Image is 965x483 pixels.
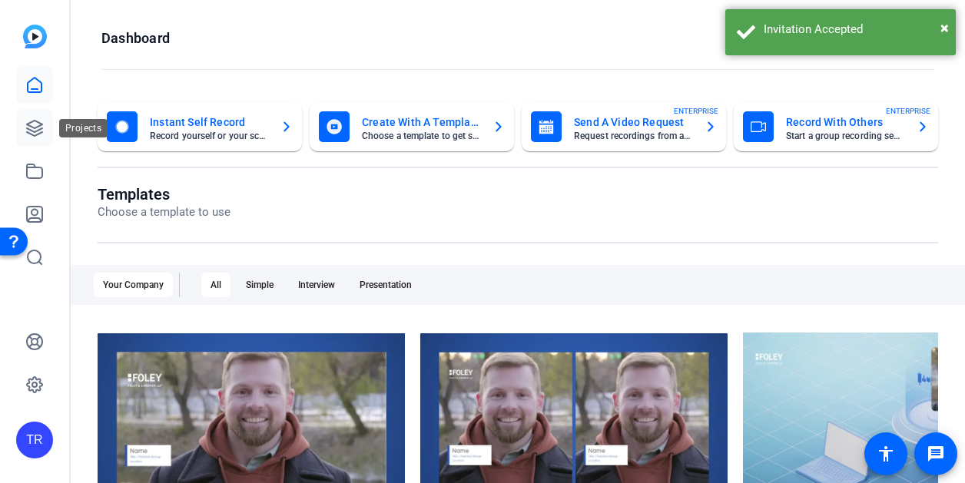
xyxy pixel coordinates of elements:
[98,185,230,203] h1: Templates
[237,273,283,297] div: Simple
[23,25,47,48] img: blue-gradient.svg
[94,273,173,297] div: Your Company
[150,131,268,141] mat-card-subtitle: Record yourself or your screen
[350,273,421,297] div: Presentation
[98,203,230,221] p: Choose a template to use
[927,445,945,463] mat-icon: message
[150,113,268,131] mat-card-title: Instant Self Record
[674,105,718,117] span: ENTERPRISE
[786,113,904,131] mat-card-title: Record With Others
[362,131,480,141] mat-card-subtitle: Choose a template to get started
[201,273,230,297] div: All
[940,18,949,37] span: ×
[886,105,930,117] span: ENTERPRISE
[310,102,514,151] button: Create With A TemplateChoose a template to get started
[16,422,53,458] div: TR
[764,21,944,38] div: Invitation Accepted
[877,445,895,463] mat-icon: accessibility
[98,102,302,151] button: Instant Self RecordRecord yourself or your screen
[289,273,344,297] div: Interview
[786,131,904,141] mat-card-subtitle: Start a group recording session
[522,102,726,151] button: Send A Video RequestRequest recordings from anyone, anywhereENTERPRISE
[59,119,108,137] div: Projects
[574,131,692,141] mat-card-subtitle: Request recordings from anyone, anywhere
[940,16,949,39] button: Close
[362,113,480,131] mat-card-title: Create With A Template
[734,102,938,151] button: Record With OthersStart a group recording sessionENTERPRISE
[574,113,692,131] mat-card-title: Send A Video Request
[101,29,170,48] h1: Dashboard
